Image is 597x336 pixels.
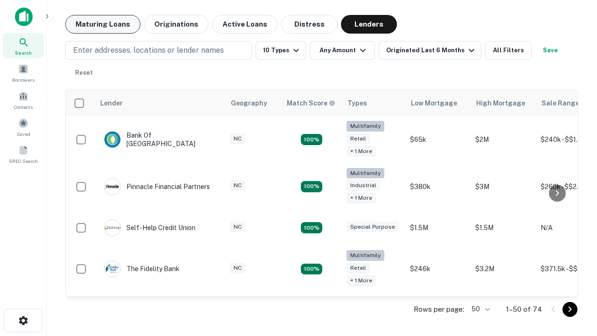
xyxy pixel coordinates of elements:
[225,90,281,116] th: Geography
[144,15,208,34] button: Originations
[230,222,245,232] div: NC
[301,222,322,233] div: Matching Properties: 11, hasApolloMatch: undefined
[69,63,99,82] button: Reset
[347,133,370,144] div: Retail
[301,134,322,145] div: Matching Properties: 17, hasApolloMatch: undefined
[104,178,210,195] div: Pinnacle Financial Partners
[347,222,399,232] div: Special Purpose
[15,49,32,56] span: Search
[212,15,278,34] button: Active Loans
[405,245,471,293] td: $246k
[65,15,140,34] button: Maturing Loans
[17,130,30,138] span: Saved
[281,90,342,116] th: Capitalize uses an advanced AI algorithm to match your search with the best lender. The match sco...
[535,41,565,60] button: Save your search to get updates of matches that match your search criteria.
[301,181,322,192] div: Matching Properties: 14, hasApolloMatch: undefined
[386,45,477,56] div: Originated Last 6 Months
[405,90,471,116] th: Low Mortgage
[3,60,44,85] a: Borrowers
[73,45,224,56] p: Enter addresses, locations or lender names
[562,302,577,317] button: Go to next page
[104,132,120,147] img: picture
[15,7,33,26] img: capitalize-icon.png
[256,41,306,60] button: 10 Types
[341,15,397,34] button: Lenders
[347,263,370,273] div: Retail
[104,179,120,195] img: picture
[347,98,367,109] div: Types
[471,245,536,293] td: $3.2M
[471,163,536,210] td: $3M
[347,275,376,286] div: + 1 more
[347,250,384,261] div: Multifamily
[471,210,536,245] td: $1.5M
[230,133,245,144] div: NC
[100,98,123,109] div: Lender
[230,180,245,191] div: NC
[550,261,597,306] iframe: Chat Widget
[3,114,44,140] a: Saved
[281,15,337,34] button: Distress
[506,304,542,315] p: 1–50 of 74
[468,302,491,316] div: 50
[3,87,44,112] a: Contacts
[347,168,384,179] div: Multifamily
[471,90,536,116] th: High Mortgage
[411,98,457,109] div: Low Mortgage
[65,41,252,60] button: Enter addresses, locations or lender names
[310,41,375,60] button: Any Amount
[471,116,536,163] td: $2M
[347,146,376,157] div: + 1 more
[347,121,384,132] div: Multifamily
[3,141,44,167] a: SREO Search
[347,180,380,191] div: Industrial
[104,219,195,236] div: Self-help Credit Union
[9,157,38,165] span: SREO Search
[405,116,471,163] td: $65k
[287,98,333,108] h6: Match Score
[104,260,180,277] div: The Fidelity Bank
[104,131,216,148] div: Bank Of [GEOGRAPHIC_DATA]
[104,220,120,236] img: picture
[95,90,225,116] th: Lender
[12,76,35,84] span: Borrowers
[485,41,532,60] button: All Filters
[541,98,579,109] div: Sale Range
[104,261,120,277] img: picture
[347,193,376,203] div: + 1 more
[405,210,471,245] td: $1.5M
[379,41,481,60] button: Originated Last 6 Months
[14,103,33,111] span: Contacts
[287,98,335,108] div: Capitalize uses an advanced AI algorithm to match your search with the best lender. The match sco...
[230,263,245,273] div: NC
[405,163,471,210] td: $380k
[3,33,44,58] a: Search
[342,90,405,116] th: Types
[301,264,322,275] div: Matching Properties: 10, hasApolloMatch: undefined
[231,98,267,109] div: Geography
[476,98,525,109] div: High Mortgage
[414,304,464,315] p: Rows per page:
